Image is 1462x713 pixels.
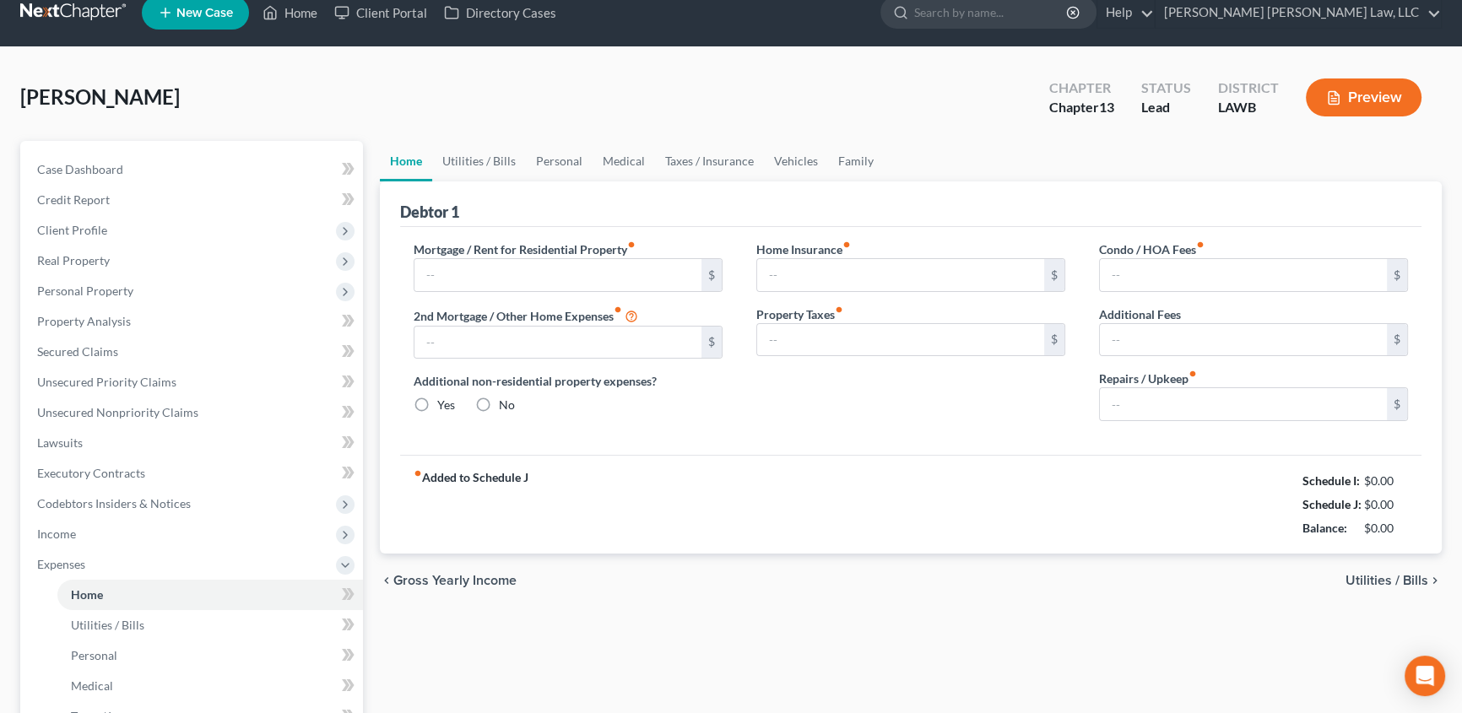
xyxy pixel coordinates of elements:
label: Yes [437,397,455,413]
a: Credit Report [24,185,363,215]
span: Unsecured Priority Claims [37,375,176,389]
strong: Balance: [1302,521,1347,535]
a: Personal [526,141,593,181]
a: Family [828,141,884,181]
label: Additional Fees [1099,305,1181,323]
span: [PERSON_NAME] [20,84,180,109]
a: Secured Claims [24,337,363,367]
span: Lawsuits [37,435,83,450]
span: Property Analysis [37,314,131,328]
a: Utilities / Bills [432,141,526,181]
div: $0.00 [1364,496,1409,513]
a: Unsecured Nonpriority Claims [24,397,363,428]
a: Utilities / Bills [57,610,363,640]
a: Personal [57,640,363,671]
strong: Schedule J: [1302,497,1362,511]
label: Repairs / Upkeep [1099,370,1197,387]
span: Expenses [37,557,85,571]
div: Debtor 1 [400,202,459,222]
button: chevron_left Gross Yearly Income [380,574,517,587]
span: New Case [176,7,233,19]
a: Vehicles [764,141,828,181]
span: Credit Report [37,192,110,207]
a: Taxes / Insurance [655,141,764,181]
span: Real Property [37,253,110,267]
label: Condo / HOA Fees [1099,240,1205,258]
span: Home [71,587,103,602]
span: Income [37,527,76,541]
span: Unsecured Nonpriority Claims [37,405,198,419]
a: Unsecured Priority Claims [24,367,363,397]
a: Executory Contracts [24,458,363,489]
span: Personal Property [37,284,133,298]
label: Mortgage / Rent for Residential Property [414,240,636,258]
strong: Added to Schedule J [414,469,528,540]
input: -- [414,259,701,291]
div: $ [1387,259,1407,291]
a: Lawsuits [24,428,363,458]
label: Home Insurance [756,240,851,258]
i: fiber_manual_record [614,305,622,314]
a: Medical [593,141,655,181]
div: $0.00 [1364,520,1409,537]
input: -- [1100,388,1387,420]
span: 13 [1099,99,1114,115]
div: $ [701,259,722,291]
span: Utilities / Bills [1346,574,1428,587]
div: Lead [1141,98,1191,117]
i: fiber_manual_record [1196,240,1205,249]
label: Property Taxes [756,305,843,323]
i: fiber_manual_record [835,305,843,314]
button: Utilities / Bills chevron_right [1346,574,1442,587]
div: $ [1387,324,1407,356]
span: Medical [71,678,113,693]
div: LAWB [1218,98,1279,117]
span: Personal [71,648,117,662]
span: Gross Yearly Income [393,574,517,587]
a: Medical [57,671,363,701]
span: Codebtors Insiders & Notices [37,496,191,510]
a: Case Dashboard [24,154,363,185]
div: Chapter [1049,78,1114,98]
div: Open Intercom Messenger [1405,656,1445,696]
label: No [499,397,515,413]
div: $ [1044,259,1064,291]
div: Chapter [1049,98,1114,117]
div: $ [1044,324,1064,356]
i: chevron_right [1428,574,1442,587]
span: Client Profile [37,223,107,237]
i: fiber_manual_record [1189,370,1197,378]
div: $ [1387,388,1407,420]
input: -- [1100,324,1387,356]
i: fiber_manual_record [627,240,636,249]
a: Home [380,141,432,181]
strong: Schedule I: [1302,473,1360,488]
span: Utilities / Bills [71,618,144,632]
span: Secured Claims [37,344,118,359]
label: 2nd Mortgage / Other Home Expenses [414,305,638,326]
i: fiber_manual_record [414,469,422,478]
span: Executory Contracts [37,466,145,480]
a: Property Analysis [24,306,363,337]
input: -- [757,324,1044,356]
button: Preview [1306,78,1421,116]
a: Home [57,580,363,610]
input: -- [1100,259,1387,291]
input: -- [414,327,701,359]
div: Status [1141,78,1191,98]
span: Case Dashboard [37,162,123,176]
div: $ [701,327,722,359]
div: $0.00 [1364,473,1409,489]
label: Additional non-residential property expenses? [414,372,723,390]
input: -- [757,259,1044,291]
div: District [1218,78,1279,98]
i: chevron_left [380,574,393,587]
i: fiber_manual_record [842,240,851,249]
